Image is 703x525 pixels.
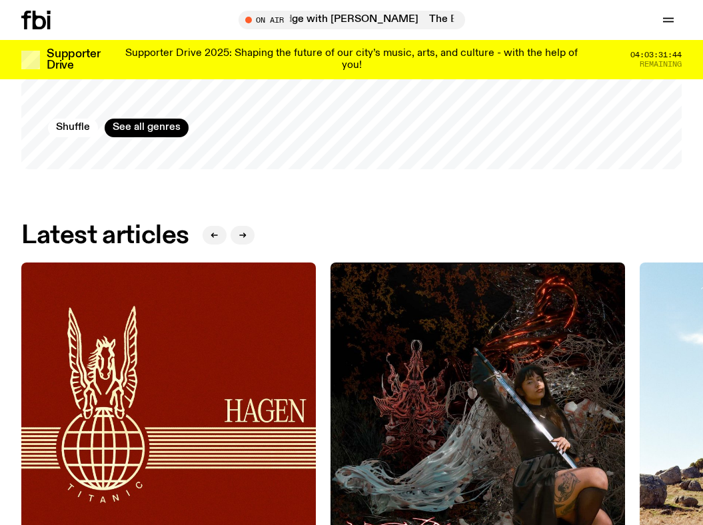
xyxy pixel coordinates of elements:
h3: Supporter Drive [47,49,100,71]
a: See all genres [105,119,189,137]
h2: Latest articles [21,224,189,248]
span: 04:03:31:44 [630,51,682,59]
button: On AirThe Bridge with [PERSON_NAME]The Bridge with [PERSON_NAME] [239,11,465,29]
button: Shuffle [48,119,98,137]
p: Supporter Drive 2025: Shaping the future of our city’s music, arts, and culture - with the help o... [117,48,586,71]
span: Remaining [640,61,682,68]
